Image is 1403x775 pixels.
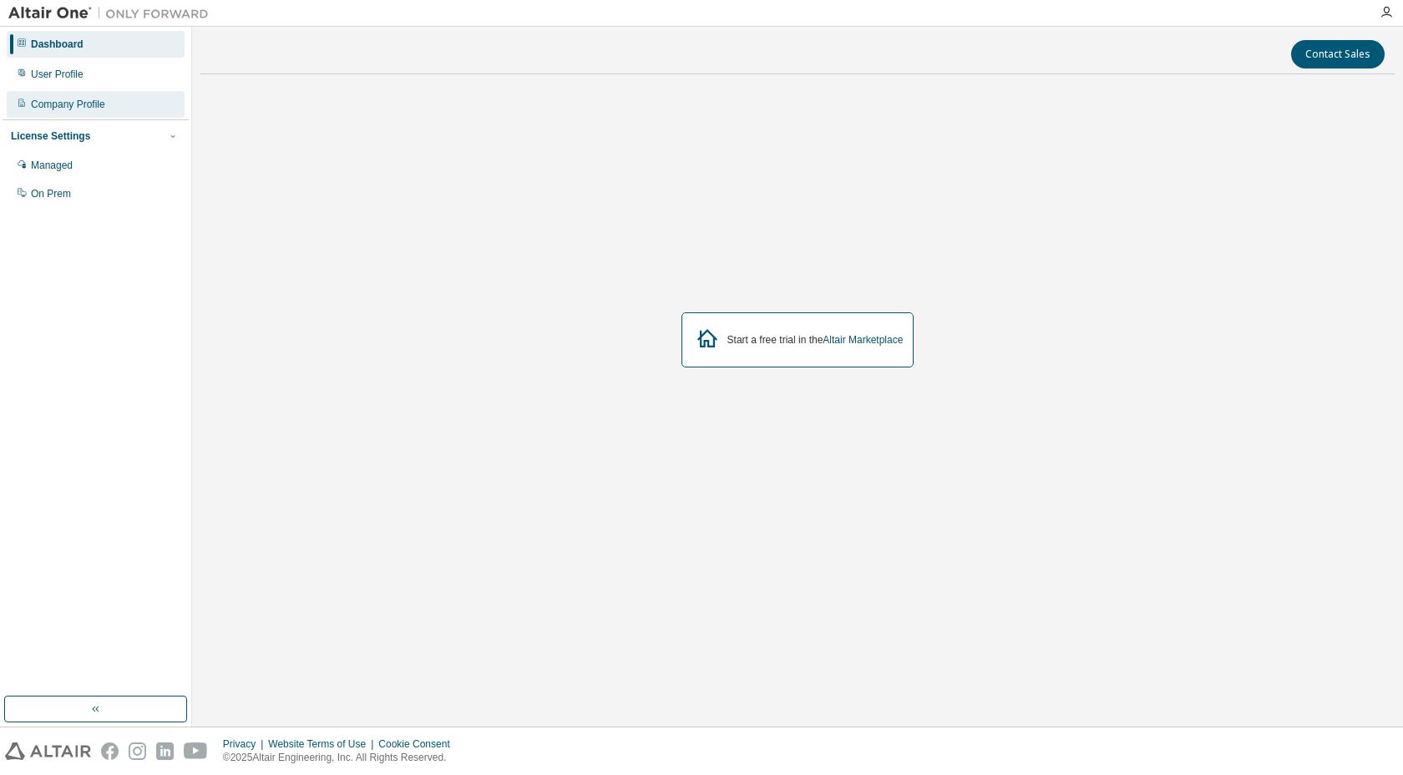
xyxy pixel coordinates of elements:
img: Altair One [8,5,217,22]
p: © 2025 Altair Engineering, Inc. All Rights Reserved. [223,751,460,765]
div: Start a free trial in the [727,333,904,347]
div: User Profile [31,68,84,81]
div: Managed [31,159,73,172]
div: License Settings [11,129,90,143]
img: linkedin.svg [156,742,174,760]
img: facebook.svg [101,742,119,760]
div: Privacy [223,737,268,751]
img: youtube.svg [184,742,208,760]
img: instagram.svg [129,742,146,760]
div: On Prem [31,187,71,200]
div: Dashboard [31,38,84,51]
div: Company Profile [31,98,105,111]
a: Altair Marketplace [823,334,903,346]
img: altair_logo.svg [5,742,91,760]
button: Contact Sales [1291,40,1385,68]
div: Website Terms of Use [268,737,378,751]
div: Cookie Consent [378,737,459,751]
